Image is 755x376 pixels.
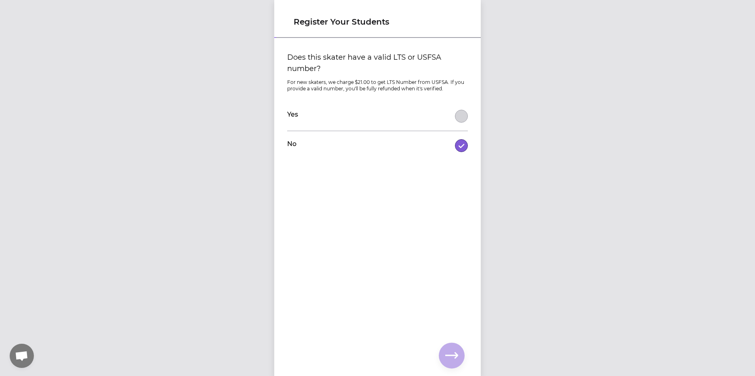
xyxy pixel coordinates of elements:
h1: Register Your Students [294,16,461,27]
label: Does this skater have a valid LTS or USFSA number? [287,52,468,74]
label: Yes [287,110,298,119]
p: For new skaters, we charge $21.00 to get LTS Number from USFSA. If you provide a valid number, yo... [287,79,468,92]
label: No [287,139,296,149]
div: Open chat [10,344,34,368]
